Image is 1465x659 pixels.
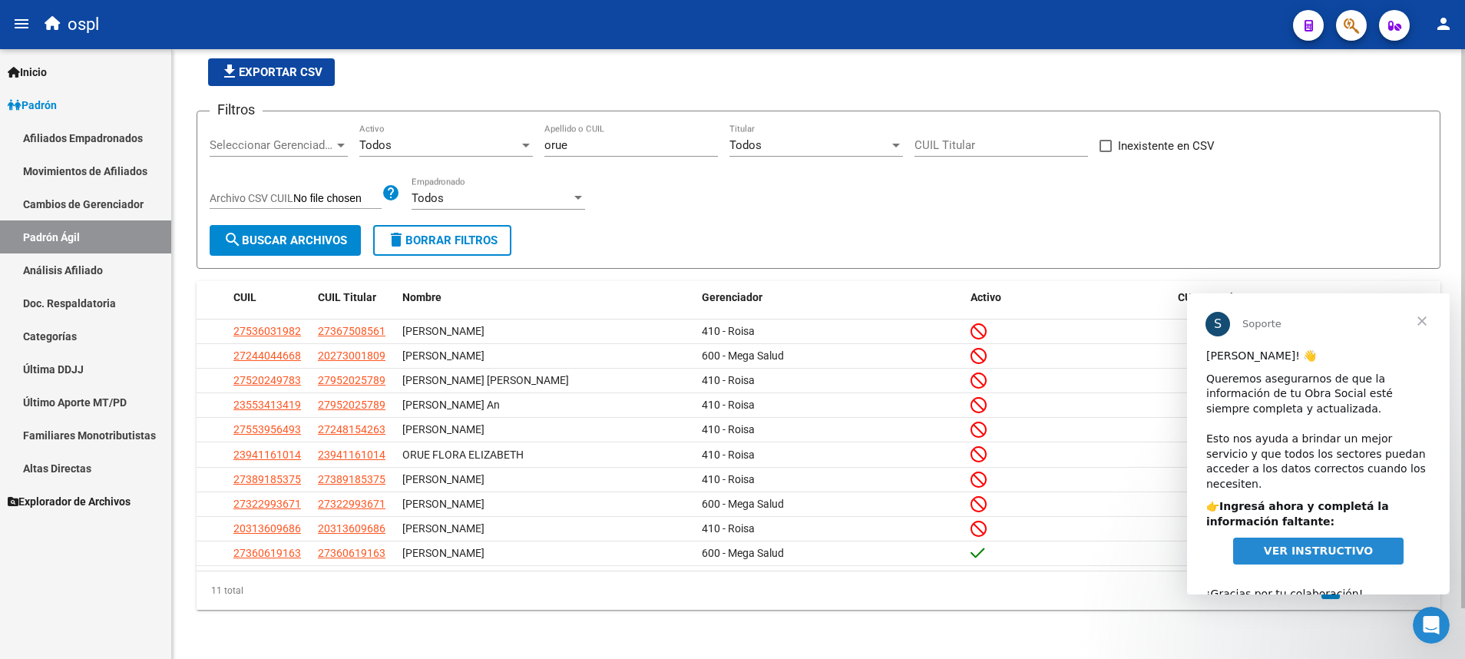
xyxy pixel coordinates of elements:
span: 23553413419 [233,399,301,411]
span: [PERSON_NAME] [402,547,484,559]
span: Archivo CSV CUIL [210,192,293,204]
input: Archivo CSV CUIL [293,192,382,206]
span: 20313609686 [318,522,385,535]
span: Explorador de Archivos [8,493,131,510]
div: ¡Gracias por tu colaboración! ​ [19,278,243,323]
mat-icon: help [382,184,400,202]
div: 11 total [197,571,442,610]
datatable-header-cell: CUIL [227,281,312,314]
span: 410 - Roisa [702,325,755,337]
mat-icon: person [1434,15,1453,33]
datatable-header-cell: CUIL Anterior [1172,281,1440,314]
span: 27367508561 [318,325,385,337]
span: 27536031982 [233,325,301,337]
datatable-header-cell: Gerenciador [696,281,964,314]
span: 27389185375 [233,473,301,485]
span: 27360619163 [233,547,301,559]
h3: Filtros [210,99,263,121]
span: 27553956493 [233,423,301,435]
span: 23941161014 [318,449,385,461]
span: Exportar CSV [220,65,322,79]
span: 20273001809 [318,349,385,362]
span: [PERSON_NAME] [402,325,484,337]
span: 27360619163 [318,547,385,559]
span: CUIL Titular [318,291,376,303]
span: [PERSON_NAME] An [402,399,500,411]
span: [PERSON_NAME] [402,423,484,435]
span: Gerenciador [702,291,762,303]
a: go to next page [1367,582,1397,599]
span: 23941161014 [233,449,301,461]
span: [PERSON_NAME] [402,498,484,510]
span: [PERSON_NAME] [402,349,484,362]
button: Buscar Archivos [210,225,361,256]
a: go to last page [1401,582,1430,599]
span: 410 - Roisa [702,374,755,386]
span: 410 - Roisa [702,399,755,411]
span: Borrar Filtros [387,233,498,247]
span: Seleccionar Gerenciador [210,138,334,152]
span: 27322993671 [233,498,301,510]
span: Padrón [8,97,57,114]
a: go to previous page [1288,582,1317,599]
span: Nombre [402,291,441,303]
span: 410 - Roisa [702,449,755,461]
span: [PERSON_NAME] [402,522,484,535]
iframe: Intercom live chat mensaje [1187,293,1450,594]
span: 410 - Roisa [702,522,755,535]
span: 20313609686 [233,522,301,535]
span: 27248154263 [318,423,385,435]
span: 410 - Roisa [702,423,755,435]
mat-icon: delete [387,230,405,249]
span: 600 - Mega Salud [702,547,784,559]
datatable-header-cell: CUIL Titular [312,281,396,314]
span: [PERSON_NAME] [PERSON_NAME] [402,374,569,386]
span: ORUE FLORA ELIZABETH [402,449,524,461]
span: 27389185375 [318,473,385,485]
datatable-header-cell: Nombre [396,281,696,314]
datatable-header-cell: Activo [964,281,1172,314]
span: 600 - Mega Salud [702,498,784,510]
button: Exportar CSV [208,58,335,86]
span: ospl [68,8,99,41]
span: [PERSON_NAME] [402,473,484,485]
span: 27952025789 [318,374,385,386]
iframe: Intercom live chat [1413,607,1450,644]
span: 410 - Roisa [702,473,755,485]
span: Todos [412,191,444,205]
span: 27520249783 [233,374,301,386]
span: 27244044668 [233,349,301,362]
span: Inicio [8,64,47,81]
span: Buscar Archivos [223,233,347,247]
a: go to first page [1254,582,1283,599]
mat-icon: menu [12,15,31,33]
span: Todos [729,138,762,152]
span: CUIL Anterior [1178,291,1243,303]
span: Inexistente en CSV [1118,137,1215,155]
span: Activo [971,291,1001,303]
span: Todos [359,138,392,152]
span: 600 - Mega Salud [702,349,784,362]
mat-icon: search [223,230,242,249]
span: CUIL [233,291,256,303]
button: Borrar Filtros [373,225,511,256]
span: 27322993671 [318,498,385,510]
span: 27952025789 [318,399,385,411]
mat-icon: file_download [220,62,239,81]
